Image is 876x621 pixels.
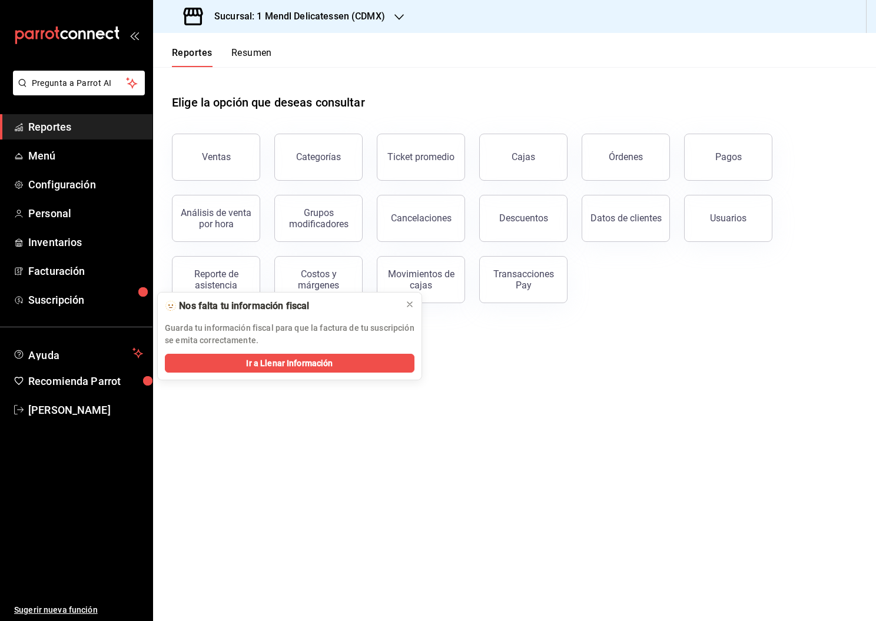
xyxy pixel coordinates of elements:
span: Sugerir nueva función [14,604,143,616]
button: Análisis de venta por hora [172,195,260,242]
div: Descuentos [499,212,548,224]
span: Ir a Llenar Información [246,357,333,370]
button: Reportes [172,47,213,67]
button: open_drawer_menu [130,31,139,40]
div: Ticket promedio [387,151,454,162]
div: Análisis de venta por hora [180,207,253,230]
div: Cancelaciones [391,212,452,224]
button: Movimientos de cajas [377,256,465,303]
button: Cajas [479,134,568,181]
div: Grupos modificadores [282,207,355,230]
div: Datos de clientes [590,212,662,224]
div: Reporte de asistencia [180,268,253,291]
button: Resumen [231,47,272,67]
div: Movimientos de cajas [384,268,457,291]
button: Usuarios [684,195,772,242]
button: Transacciones Pay [479,256,568,303]
div: Usuarios [710,212,746,224]
div: Órdenes [609,151,643,162]
button: Cancelaciones [377,195,465,242]
span: Ayuda [28,346,128,360]
button: Categorías [274,134,363,181]
button: Ticket promedio [377,134,465,181]
span: Personal [28,205,143,221]
button: Ir a Llenar Información [165,354,414,373]
span: Pregunta a Parrot AI [32,77,127,89]
span: Facturación [28,263,143,279]
div: Pagos [715,151,742,162]
button: Descuentos [479,195,568,242]
span: Reportes [28,119,143,135]
div: navigation tabs [172,47,272,67]
div: Ventas [202,151,231,162]
button: Grupos modificadores [274,195,363,242]
button: Pregunta a Parrot AI [13,71,145,95]
button: Reporte de asistencia [172,256,260,303]
a: Pregunta a Parrot AI [8,85,145,98]
h1: Elige la opción que deseas consultar [172,94,365,111]
div: Categorías [296,151,341,162]
span: Inventarios [28,234,143,250]
h3: Sucursal: 1 Mendl Delicatessen (CDMX) [205,9,385,24]
div: 🫥 Nos falta tu información fiscal [165,300,396,313]
span: Menú [28,148,143,164]
button: Pagos [684,134,772,181]
div: Cajas [512,151,535,162]
div: Costos y márgenes [282,268,355,291]
p: Guarda tu información fiscal para que la factura de tu suscripción se emita correctamente. [165,322,414,347]
span: Suscripción [28,292,143,308]
button: Costos y márgenes [274,256,363,303]
span: Recomienda Parrot [28,373,143,389]
span: Configuración [28,177,143,192]
button: Ventas [172,134,260,181]
button: Datos de clientes [582,195,670,242]
div: Transacciones Pay [487,268,560,291]
span: [PERSON_NAME] [28,402,143,418]
button: Órdenes [582,134,670,181]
